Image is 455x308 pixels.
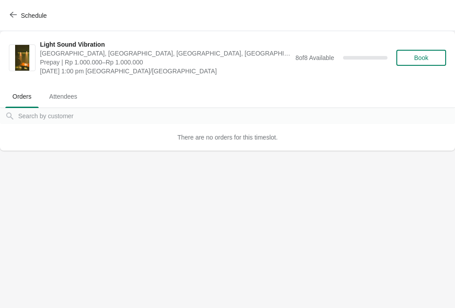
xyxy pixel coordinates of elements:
img: Light Sound Vibration [15,45,30,71]
span: [DATE] 1:00 pm [GEOGRAPHIC_DATA]/[GEOGRAPHIC_DATA] [40,67,291,76]
input: Search by customer [18,108,455,124]
span: Prepay | Rp 1.000.000–Rp 1.000.000 [40,58,291,67]
span: Book [414,54,428,61]
span: There are no orders for this timeslot. [177,134,278,141]
span: Orders [5,88,39,104]
span: Light Sound Vibration [40,40,291,49]
span: [GEOGRAPHIC_DATA], [GEOGRAPHIC_DATA], [GEOGRAPHIC_DATA], [GEOGRAPHIC_DATA], [GEOGRAPHIC_DATA] [40,49,291,58]
button: Book [396,50,446,66]
span: Schedule [21,12,47,19]
span: Attendees [42,88,84,104]
span: 8 of 8 Available [295,54,334,61]
button: Schedule [4,8,54,24]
